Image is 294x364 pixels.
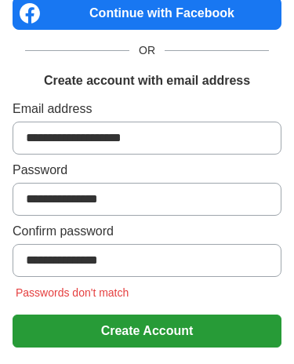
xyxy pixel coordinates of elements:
[13,162,281,180] label: Password
[13,287,132,300] span: Passwords don't match
[13,223,281,242] label: Confirm password
[129,43,165,60] span: OR
[13,100,281,119] label: Email address
[13,315,281,348] button: Create Account
[44,72,250,91] h1: Create account with email address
